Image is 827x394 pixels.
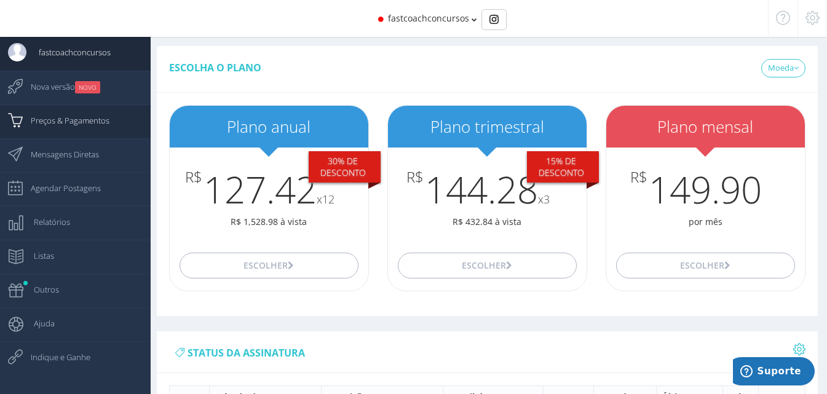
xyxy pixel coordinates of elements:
[188,346,305,360] span: status da assinatura
[22,308,55,339] span: Ajuda
[388,118,587,136] h2: Plano trimestral
[317,192,334,207] small: x12
[185,169,202,185] span: R$
[75,81,100,93] small: NOVO
[388,169,587,210] h3: 144.28
[170,118,368,136] h2: Plano anual
[170,216,368,228] p: R$ 1,528.98 à vista
[527,151,599,183] div: 15% De desconto
[22,240,54,271] span: Listas
[26,37,111,68] span: fastcoachconcursos
[398,253,577,278] button: Escolher
[18,105,109,136] span: Preços & Pagamentos
[606,216,805,228] p: por mês
[630,169,647,185] span: R$
[170,169,368,210] h3: 127.42
[388,12,469,24] span: fastcoachconcursos
[309,151,381,183] div: 30% De desconto
[733,357,815,388] iframe: Abre um widget para que você possa encontrar mais informações
[22,274,59,305] span: Outros
[606,118,805,136] h2: Plano mensal
[538,192,550,207] small: x3
[388,216,587,228] p: R$ 432.84 à vista
[18,342,90,372] span: Indique e Ganhe
[8,43,26,61] img: User Image
[616,253,795,278] button: Escolher
[18,173,101,203] span: Agendar Postagens
[481,9,507,30] div: Basic example
[180,253,358,278] button: Escolher
[18,139,99,170] span: Mensagens Diretas
[169,61,261,74] span: Escolha o plano
[761,59,805,77] a: Moeda
[406,169,424,185] span: R$
[489,15,499,24] img: Instagram_simple_icon.svg
[606,169,805,210] h3: 149.90
[22,207,70,237] span: Relatórios
[18,71,100,102] span: Nova versão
